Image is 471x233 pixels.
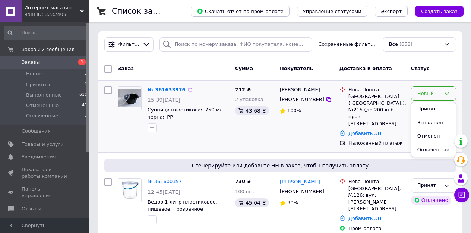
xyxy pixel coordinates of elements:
div: [PHONE_NUMBER] [278,187,326,196]
span: Управление статусами [303,9,361,14]
span: Заказ [118,66,134,71]
span: Отмененные [26,102,59,109]
button: Экспорт [375,6,408,17]
li: Выполнен [411,116,456,130]
span: Заказы и сообщения [22,46,75,53]
span: Скачать отчет по пром-оплате [197,8,284,15]
li: Принят [411,102,456,116]
span: 12:45[DATE] [148,189,180,195]
h1: Список заказов [112,7,176,16]
span: Показатели работы компании [22,166,69,180]
span: 712 ₴ [235,87,251,92]
span: 100% [287,108,301,113]
button: Скачать отчет по пром-оплате [191,6,290,17]
img: Фото товару [118,89,141,107]
span: Все [389,41,398,48]
span: 100 шт. [235,189,255,194]
div: Пром-оплата [348,225,405,232]
span: Уведомления [22,154,56,160]
span: Покупатель [280,66,313,71]
span: Панель управления [22,186,69,199]
span: Экспорт [381,9,402,14]
span: Сообщения [22,128,51,135]
div: Оплачено [411,196,451,205]
div: Ваш ID: 3232409 [24,11,89,18]
div: 43.68 ₴ [235,106,269,115]
a: Добавить ЭН [348,215,381,221]
div: Принят [417,182,441,189]
span: 41 [82,102,87,109]
input: Поиск по номеру заказа, ФИО покупателя, номеру телефона, Email, номеру накладной [159,37,313,52]
div: 45.04 ₴ [235,198,269,207]
div: Нова Пошта [348,86,405,93]
div: Наложенный платеж [348,140,405,147]
a: № 361633976 [148,87,186,92]
a: Добавить ЭН [348,130,381,136]
div: [GEOGRAPHIC_DATA], №126: вул. [PERSON_NAME][STREET_ADDRESS] [348,185,405,212]
input: Поиск [4,26,88,40]
span: Фильтры [118,41,139,48]
span: 2 упаковка [235,97,263,102]
span: Создать заказ [421,9,458,14]
a: Супница пластиковая 750 мл черная РР [148,107,223,120]
span: Интернет-магазин "Find Pack" [24,4,80,11]
a: Ведро 1 литр пластиковое, пищевое, прозрачное [148,199,217,212]
a: № 361600357 [148,179,182,184]
span: Новые [26,70,42,77]
span: Заказы [22,59,40,66]
div: Нова Пошта [348,178,405,185]
span: 1 [78,59,86,65]
span: 90% [287,200,298,205]
li: Отменен [411,129,456,143]
span: 15:39[DATE] [148,97,180,103]
a: Создать заказ [408,8,464,14]
span: Товары и услуги [22,141,64,148]
span: Доставка и оплата [339,66,392,71]
a: [PERSON_NAME] [280,179,320,186]
span: 0 [85,113,87,119]
div: [GEOGRAPHIC_DATA] ([GEOGRAPHIC_DATA].), №215 (до 200 кг): пров. [STREET_ADDRESS] [348,93,405,127]
a: Фото товару [118,178,142,202]
span: Отзывы [22,205,41,212]
span: Статус [411,66,430,71]
img: Фото товару [118,179,141,202]
li: Оплаченный [411,143,456,157]
span: 1 [85,70,87,77]
a: Фото товару [118,86,142,110]
span: Сергей Власенко [280,86,320,94]
span: Выполненные [26,92,62,98]
button: Управление статусами [297,6,367,17]
span: Сохраненные фильтры: [318,41,377,48]
div: Новый [417,90,441,98]
span: Сумма [235,66,253,71]
button: Создать заказ [415,6,464,17]
span: Сгенерируйте или добавьте ЭН в заказ, чтобы получить оплату [107,162,453,169]
span: 730 ₴ [235,179,251,184]
div: [PHONE_NUMBER] [278,95,326,104]
span: Принятые [26,81,52,88]
span: Оплаченные [26,113,58,119]
button: Чат с покупателем [454,188,469,202]
span: 610 [79,92,87,98]
span: 6 [85,81,87,88]
span: (658) [399,41,412,47]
